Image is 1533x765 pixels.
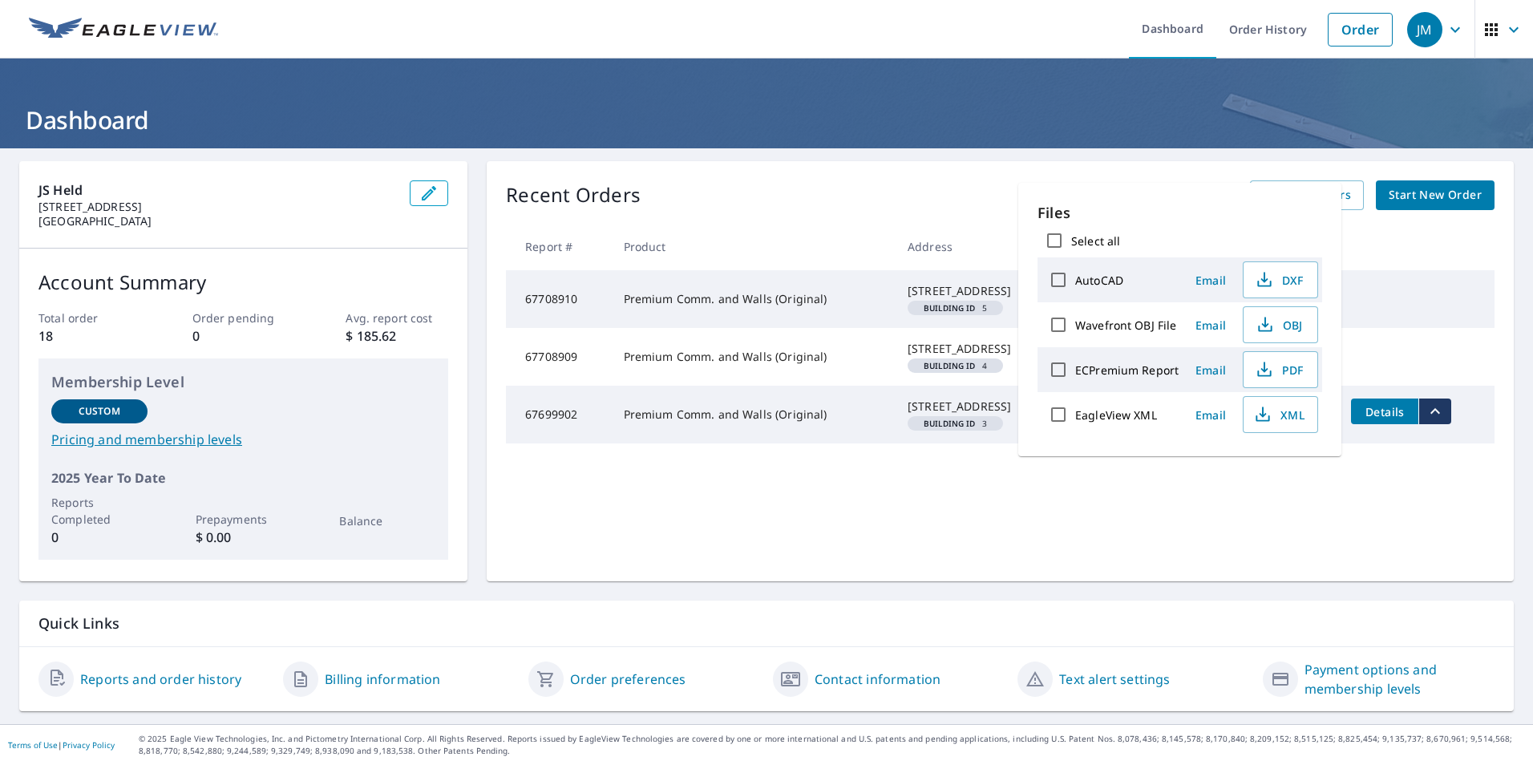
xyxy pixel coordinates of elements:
span: 5 [914,304,997,312]
span: Email [1191,273,1230,288]
label: EagleView XML [1075,407,1157,423]
a: Privacy Policy [63,739,115,751]
p: Balance [339,512,435,529]
th: Report # [506,223,610,270]
a: Text alert settings [1059,670,1170,689]
p: Custom [79,404,120,419]
p: JS Held [38,180,397,200]
span: Details [1361,404,1409,419]
span: DXF [1253,270,1304,289]
p: [STREET_ADDRESS] [38,200,397,214]
a: View All Orders [1250,180,1364,210]
td: Premium Comm. and Walls (Original) [611,270,895,328]
p: 18 [38,326,141,346]
p: Account Summary [38,268,448,297]
p: Total order [38,310,141,326]
a: Contact information [815,670,940,689]
p: 2025 Year To Date [51,468,435,488]
img: EV Logo [29,18,218,42]
a: Order preferences [570,670,686,689]
div: [STREET_ADDRESS] [908,399,1042,415]
p: © 2025 Eagle View Technologies, Inc. and Pictometry International Corp. All Rights Reserved. Repo... [139,733,1525,757]
td: 67708909 [506,328,610,386]
button: DXF [1243,261,1318,298]
button: XML [1243,396,1318,433]
p: $ 0.00 [196,528,292,547]
span: 3 [914,419,997,427]
div: [STREET_ADDRESS] [908,341,1042,357]
span: OBJ [1253,315,1304,334]
div: JM [1407,12,1442,47]
a: Terms of Use [8,739,58,751]
p: Reports Completed [51,494,148,528]
p: Prepayments [196,511,292,528]
td: Premium Comm. and Walls (Original) [611,328,895,386]
p: Membership Level [51,371,435,393]
span: Email [1191,318,1230,333]
a: Reports and order history [80,670,241,689]
h1: Dashboard [19,103,1514,136]
p: 0 [192,326,295,346]
button: OBJ [1243,306,1318,343]
div: [STREET_ADDRESS] [908,283,1042,299]
label: Wavefront OBJ File [1075,318,1176,333]
em: Building ID [924,304,976,312]
p: Quick Links [38,613,1495,633]
p: Avg. report cost [346,310,448,326]
p: | [8,740,115,750]
span: Email [1191,362,1230,378]
a: Order [1328,13,1393,47]
a: Pricing and membership levels [51,430,435,449]
td: 67708910 [506,270,610,328]
p: Recent Orders [506,180,641,210]
a: Payment options and membership levels [1304,660,1495,698]
p: $ 185.62 [346,326,448,346]
button: detailsBtn-67699902 [1351,399,1418,424]
label: Select all [1071,233,1120,249]
label: AutoCAD [1075,273,1123,288]
button: Email [1185,313,1236,338]
button: Email [1185,268,1236,293]
p: [GEOGRAPHIC_DATA] [38,214,397,229]
span: Start New Order [1389,185,1482,205]
a: Start New Order [1376,180,1495,210]
p: Files [1038,202,1322,224]
button: Email [1185,358,1236,382]
button: Email [1185,403,1236,427]
label: ECPremium Report [1075,362,1179,378]
th: Product [611,223,895,270]
button: filesDropdownBtn-67699902 [1418,399,1451,424]
th: Address [895,223,1055,270]
span: Email [1191,407,1230,423]
p: Order pending [192,310,295,326]
a: Billing information [325,670,440,689]
p: 0 [51,528,148,547]
span: 4 [914,362,997,370]
td: 67699902 [506,386,610,443]
span: XML [1253,405,1304,424]
span: PDF [1253,360,1304,379]
td: Premium Comm. and Walls (Original) [611,386,895,443]
em: Building ID [924,419,976,427]
em: Building ID [924,362,976,370]
button: PDF [1243,351,1318,388]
